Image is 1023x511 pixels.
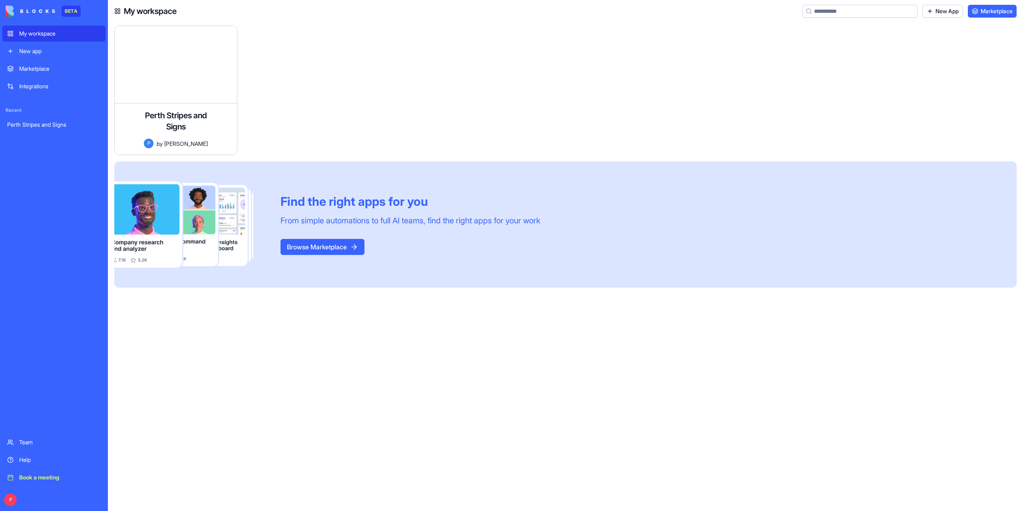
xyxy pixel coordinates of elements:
[19,82,101,90] div: Integrations
[281,239,364,255] button: Browse Marketplace
[2,434,105,450] a: Team
[281,243,364,251] a: Browse Marketplace
[164,139,208,148] span: [PERSON_NAME]
[6,6,55,17] img: logo
[2,43,105,59] a: New app
[281,194,540,209] div: Find the right apps for you
[922,5,963,18] a: New App
[62,6,81,17] div: BETA
[2,117,105,133] a: Perth Stripes and Signs
[19,47,101,55] div: New app
[2,78,105,94] a: Integrations
[6,6,81,17] a: BETA
[2,26,105,42] a: My workspace
[144,139,153,148] span: P
[281,215,540,226] div: From simple automations to full AI teams, find the right apps for your work
[124,6,177,17] h4: My workspace
[2,107,105,113] span: Recent
[2,469,105,485] a: Book a meeting
[19,473,101,481] div: Book a meeting
[2,61,105,77] a: Marketplace
[968,5,1017,18] a: Marketplace
[4,493,17,506] span: P
[19,438,101,446] div: Team
[19,30,101,38] div: My workspace
[2,452,105,468] a: Help
[114,26,237,155] a: Perth Stripes and SignsPby[PERSON_NAME]
[19,65,101,73] div: Marketplace
[144,110,208,132] h4: Perth Stripes and Signs
[19,456,101,464] div: Help
[157,139,163,148] span: by
[7,121,101,129] div: Perth Stripes and Signs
